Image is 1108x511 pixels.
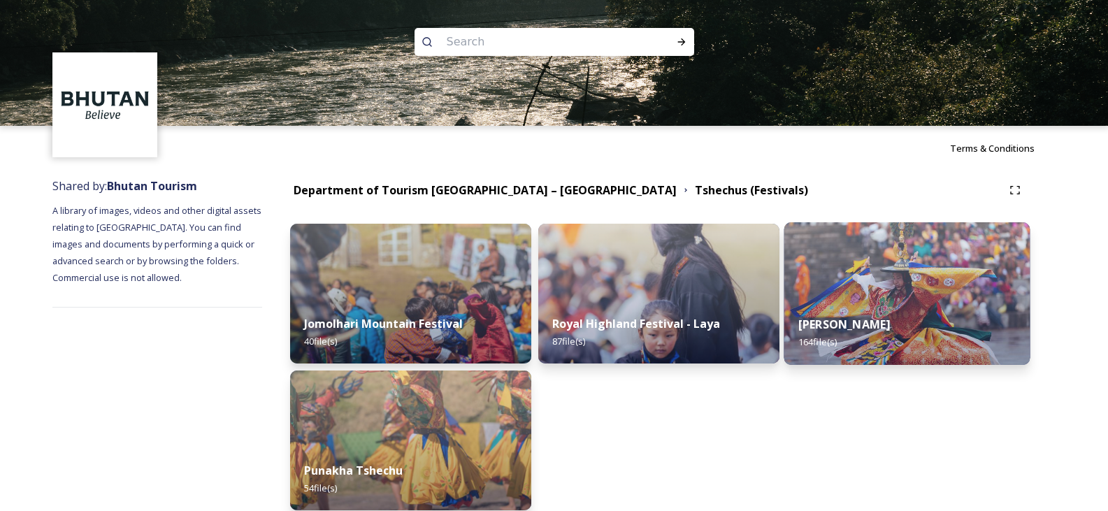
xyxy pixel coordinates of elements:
[950,142,1035,154] span: Terms & Conditions
[290,224,531,364] img: DSC00580.jpg
[107,178,197,194] strong: Bhutan Tourism
[538,224,779,364] img: LLL05247.jpg
[304,335,337,347] span: 40 file(s)
[52,204,264,284] span: A library of images, videos and other digital assets relating to [GEOGRAPHIC_DATA]. You can find ...
[695,182,808,198] strong: Tshechus (Festivals)
[294,182,677,198] strong: Department of Tourism [GEOGRAPHIC_DATA] – [GEOGRAPHIC_DATA]
[552,316,720,331] strong: Royal Highland Festival - Laya
[552,335,585,347] span: 87 file(s)
[304,463,403,478] strong: Punakha Tshechu
[52,178,197,194] span: Shared by:
[304,482,337,494] span: 54 file(s)
[950,140,1056,157] a: Terms & Conditions
[440,27,631,57] input: Search
[784,222,1030,365] img: Thimphu%2520Setchu%25202.jpeg
[304,316,463,331] strong: Jomolhari Mountain Festival
[290,370,531,510] img: Dechenphu%2520Festival9.jpg
[798,336,837,348] span: 164 file(s)
[55,55,156,156] img: BT_Logo_BB_Lockup_CMYK_High%2520Res.jpg
[798,317,891,332] strong: [PERSON_NAME]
